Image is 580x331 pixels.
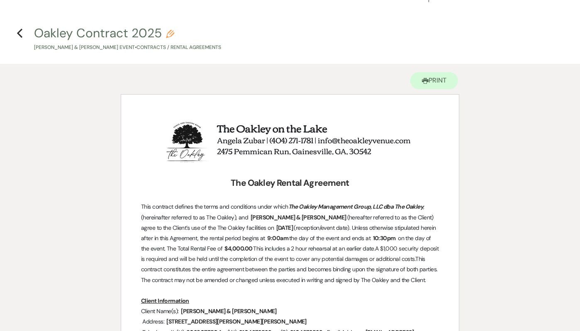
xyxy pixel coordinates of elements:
span: , (hereinafter referred to as The Oakley), and [141,203,426,221]
strong: The Oakley Rental Agreement [231,177,349,189]
span: [PERSON_NAME] & [PERSON_NAME] [180,307,278,316]
img: Screenshot 2023-03-15 at 10.08.18 AM.png [165,115,414,165]
span: (reception/event date). Unless otherwise stipulated herein after in this Agreement, the rental pe... [141,224,437,242]
span: 9:00am [266,234,289,243]
p: A $1,000 security deposit is required and will be held until the completion of the event to cover... [141,202,439,285]
span: This includes a 2 hour rehearsal at an earlier date. [253,245,375,252]
span: This contract defines the terms and conditions under which [141,203,288,210]
span: This contract constitutes the entire agreement between the parties and becomes binding upon the s... [141,255,439,283]
span: Client Name(s): [141,307,179,315]
span: Address: [142,318,164,325]
u: Client Information [141,297,189,304]
span: 10:30pm [372,234,397,243]
span: $4,000.00 [224,244,253,253]
span: the day of the event and ends at [289,234,370,242]
button: Print [410,72,458,89]
span: [PERSON_NAME] & [PERSON_NAME] [250,213,347,222]
span: (hereafter referred to as the Client) agree to the Client’s use of the The Oakley facilities on [141,214,435,231]
em: The Oakley Management Group, LLC dba The Oakley [288,203,424,210]
span: [DATE] [275,223,294,233]
p: [PERSON_NAME] & [PERSON_NAME] Event • Contracts / Rental Agreements [34,44,221,51]
span: [STREET_ADDRESS][PERSON_NAME][PERSON_NAME] [166,317,307,326]
button: Oakley Contract 2025[PERSON_NAME] & [PERSON_NAME] Event•Contracts / Rental Agreements [34,27,221,51]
